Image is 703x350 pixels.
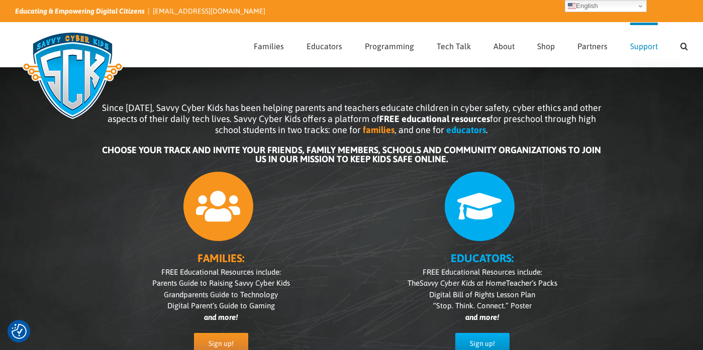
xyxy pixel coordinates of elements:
[152,279,290,287] span: Parents Guide to Raising Savvy Cyber Kids
[493,23,515,67] a: About
[577,23,608,67] a: Partners
[493,42,515,50] span: About
[630,23,658,67] a: Support
[408,279,557,287] span: The Teacher’s Packs
[254,23,284,67] a: Families
[451,252,514,265] b: EDUCATORS:
[446,125,486,135] b: educators
[102,102,601,135] span: Since [DATE], Savvy Cyber Kids has been helping parents and teachers educate children in cyber sa...
[307,23,342,67] a: Educators
[15,25,130,126] img: Savvy Cyber Kids Logo
[307,42,342,50] span: Educators
[437,42,471,50] span: Tech Talk
[680,23,688,67] a: Search
[437,23,471,67] a: Tech Talk
[470,339,495,348] span: Sign up!
[568,2,576,10] img: en
[167,301,275,310] span: Digital Parent’s Guide to Gaming
[465,313,499,321] i: and more!
[12,324,27,339] img: Revisit consent button
[204,313,238,321] i: and more!
[15,7,145,15] i: Educating & Empowering Digital Citizens
[537,42,555,50] span: Shop
[365,23,414,67] a: Programming
[164,290,278,299] span: Grandparents Guide to Technology
[254,23,688,67] nav: Main Menu
[577,42,608,50] span: Partners
[12,324,27,339] button: Consent Preferences
[102,145,601,164] b: CHOOSE YOUR TRACK AND INVITE YOUR FRIENDS, FAMILY MEMBERS, SCHOOLS AND COMMUNITY ORGANIZATIONS TO...
[537,23,555,67] a: Shop
[363,125,394,135] b: families
[630,42,658,50] span: Support
[420,279,506,287] i: Savvy Cyber Kids at Home
[254,42,284,50] span: Families
[153,7,265,15] a: [EMAIL_ADDRESS][DOMAIN_NAME]
[365,42,414,50] span: Programming
[161,268,281,276] span: FREE Educational Resources include:
[379,113,490,124] b: FREE educational resources
[423,268,542,276] span: FREE Educational Resources include:
[197,252,244,265] b: FAMILIES:
[429,290,535,299] span: Digital Bill of Rights Lesson Plan
[209,339,234,348] span: Sign up!
[433,301,532,310] span: “Stop. Think. Connect.” Poster
[394,125,444,135] span: , and one for
[486,125,488,135] span: .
